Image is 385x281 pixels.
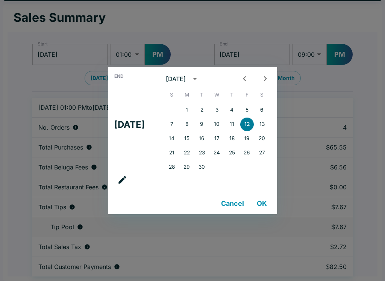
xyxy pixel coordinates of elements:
button: 26 [240,146,254,160]
button: 25 [225,146,239,160]
button: 19 [240,132,254,145]
button: 29 [180,160,194,174]
div: [DATE] [166,75,186,83]
button: 7 [165,118,179,131]
button: 13 [255,118,269,131]
button: 4 [225,103,239,117]
button: Cancel [218,196,247,211]
button: 28 [165,160,179,174]
button: 18 [225,132,239,145]
button: 5 [240,103,254,117]
h4: [DATE] [114,119,145,130]
button: 21 [165,146,179,160]
button: 1 [180,103,194,117]
button: Previous month [238,72,252,86]
button: calendar view is open, switch to year view [188,72,202,86]
button: 14 [165,132,179,145]
button: 20 [255,132,269,145]
button: calendar view is open, go to text input view [114,172,130,188]
span: End [114,73,124,79]
button: Next month [258,72,272,86]
button: 27 [255,146,269,160]
button: 10 [210,118,224,131]
button: 17 [210,132,224,145]
span: Tuesday [195,88,209,103]
span: Sunday [165,88,179,103]
span: Saturday [255,88,269,103]
button: 6 [255,103,269,117]
span: Monday [180,88,194,103]
button: 9 [195,118,209,131]
button: 11 [225,118,239,131]
button: 23 [195,146,209,160]
button: 30 [195,160,209,174]
button: 24 [210,146,224,160]
button: 2 [195,103,209,117]
button: 3 [210,103,224,117]
button: 12 [240,118,254,131]
span: Friday [240,88,254,103]
button: 16 [195,132,209,145]
button: 22 [180,146,194,160]
button: 8 [180,118,194,131]
button: 15 [180,132,194,145]
button: OK [250,196,274,211]
span: Thursday [225,88,239,103]
span: Wednesday [210,88,224,103]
